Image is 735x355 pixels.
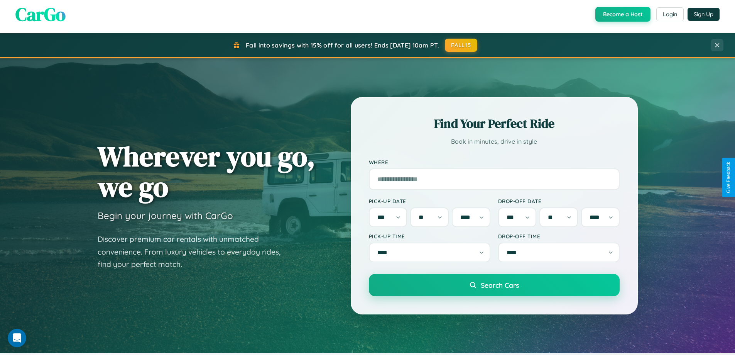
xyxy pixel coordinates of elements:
label: Pick-up Time [369,233,490,239]
label: Drop-off Date [498,198,620,204]
button: Become a Host [595,7,651,22]
p: Book in minutes, drive in style [369,136,620,147]
p: Discover premium car rentals with unmatched convenience. From luxury vehicles to everyday rides, ... [98,233,291,271]
span: Search Cars [481,281,519,289]
h2: Find Your Perfect Ride [369,115,620,132]
div: Give Feedback [726,162,731,193]
h3: Begin your journey with CarGo [98,210,233,221]
button: Login [656,7,684,21]
label: Drop-off Time [498,233,620,239]
iframe: Intercom live chat [8,329,26,347]
label: Where [369,159,620,165]
label: Pick-up Date [369,198,490,204]
span: Fall into savings with 15% off for all users! Ends [DATE] 10am PT. [246,41,439,49]
button: Search Cars [369,274,620,296]
button: FALL15 [445,39,477,52]
h1: Wherever you go, we go [98,141,315,202]
span: CarGo [15,2,66,27]
button: Sign Up [688,8,720,21]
